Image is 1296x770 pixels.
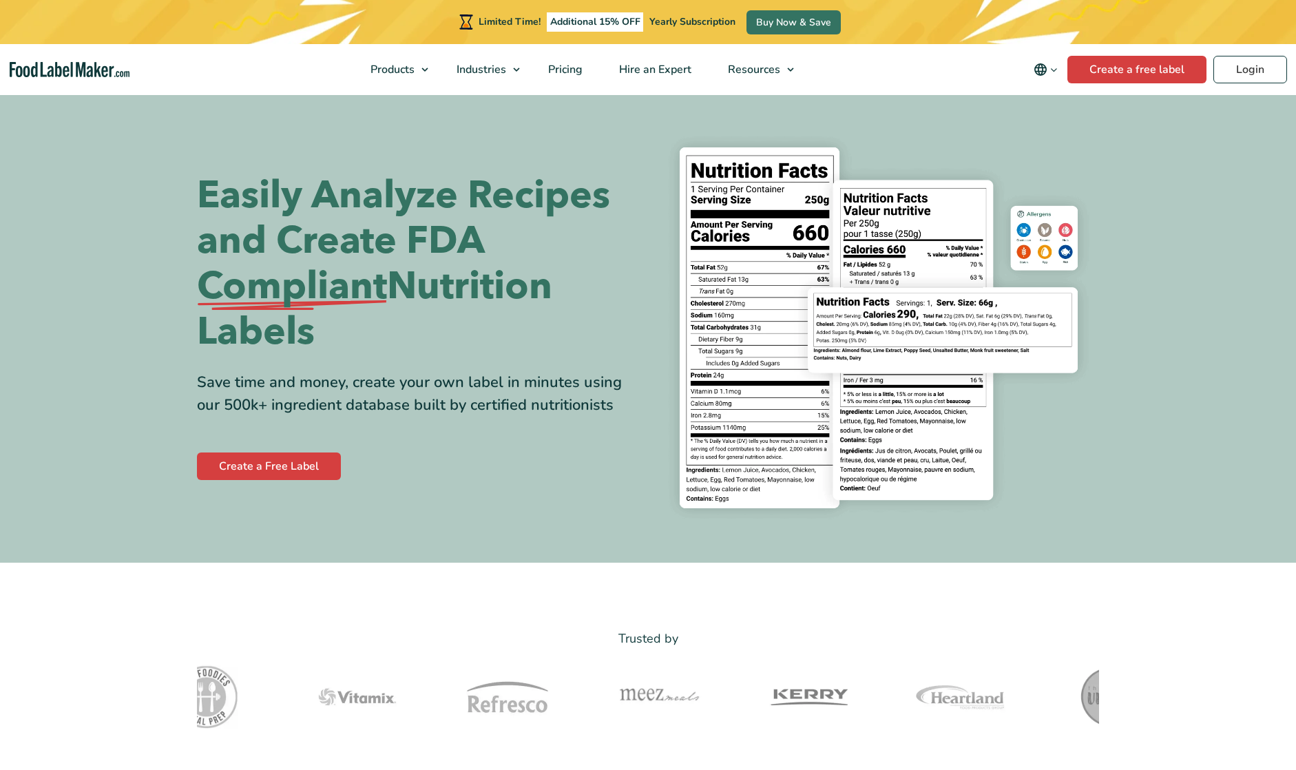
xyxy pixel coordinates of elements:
[724,62,782,77] span: Resources
[544,62,584,77] span: Pricing
[479,15,541,28] span: Limited Time!
[197,629,1099,649] p: Trusted by
[1067,56,1206,83] a: Create a free label
[197,173,638,355] h1: Easily Analyze Recipes and Create FDA Nutrition Labels
[710,44,801,95] a: Resources
[366,62,416,77] span: Products
[439,44,527,95] a: Industries
[197,264,387,309] span: Compliant
[452,62,508,77] span: Industries
[1024,56,1067,83] button: Change language
[10,62,130,78] a: Food Label Maker homepage
[353,44,435,95] a: Products
[547,12,644,32] span: Additional 15% OFF
[601,44,707,95] a: Hire an Expert
[197,371,638,417] div: Save time and money, create your own label in minutes using our 500k+ ingredient database built b...
[615,62,693,77] span: Hire an Expert
[746,10,841,34] a: Buy Now & Save
[1213,56,1287,83] a: Login
[530,44,598,95] a: Pricing
[197,452,341,480] a: Create a Free Label
[649,15,735,28] span: Yearly Subscription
